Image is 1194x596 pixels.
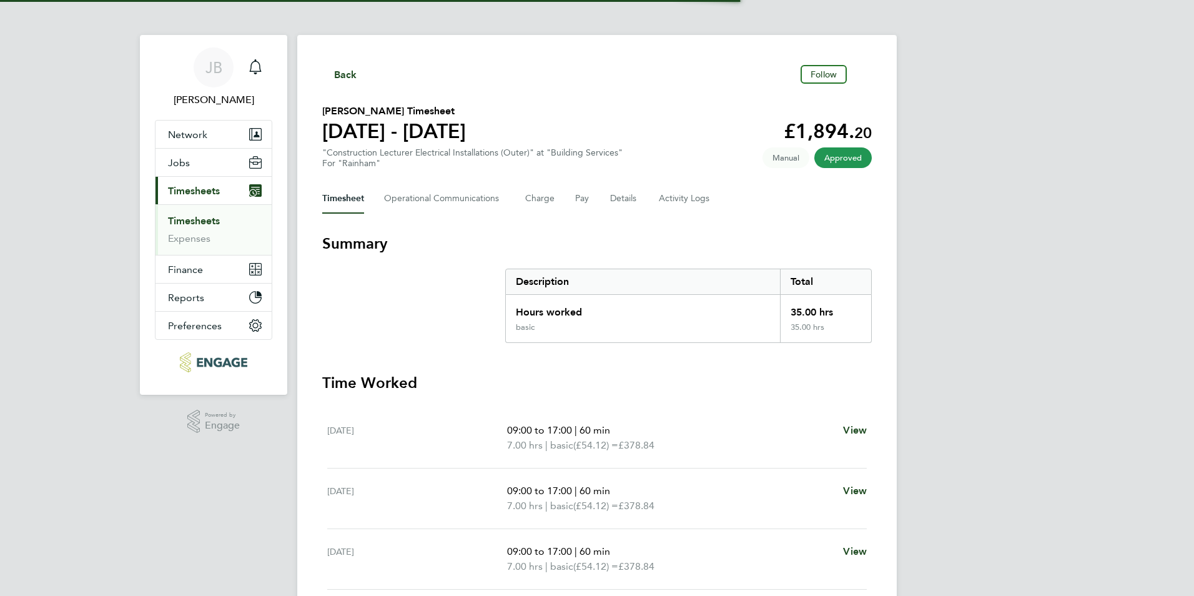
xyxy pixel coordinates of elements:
span: This timesheet was manually created. [762,147,809,168]
span: View [843,485,867,497]
span: 60 min [580,424,610,436]
div: basic [516,322,535,332]
h3: Time Worked [322,373,872,393]
span: | [575,545,577,557]
span: 60 min [580,485,610,497]
div: 35.00 hrs [780,295,871,322]
span: 20 [854,124,872,142]
span: | [575,485,577,497]
a: JB[PERSON_NAME] [155,47,272,107]
div: [DATE] [327,484,507,514]
span: | [545,560,548,572]
span: 09:00 to 17:00 [507,545,572,557]
span: Jobs [168,157,190,169]
span: basic [550,499,573,514]
div: [DATE] [327,544,507,574]
div: "Construction Lecturer Electrical Installations (Outer)" at "Building Services" [322,147,623,169]
button: Pay [575,184,590,214]
span: Network [168,129,207,141]
img: huntereducation-logo-retina.png [180,352,247,372]
span: Jack Baron [155,92,272,107]
span: Back [334,67,357,82]
span: | [575,424,577,436]
span: View [843,424,867,436]
button: Jobs [155,149,272,176]
div: Timesheets [155,204,272,255]
span: | [545,500,548,512]
app-decimal: £1,894. [784,119,872,143]
a: View [843,423,867,438]
span: £378.84 [618,439,654,451]
div: Summary [505,269,872,343]
span: (£54.12) = [573,560,618,572]
a: View [843,544,867,559]
span: basic [550,438,573,453]
button: Charge [525,184,555,214]
span: Finance [168,264,203,276]
a: Go to home page [155,352,272,372]
button: Preferences [155,312,272,339]
div: [DATE] [327,423,507,453]
div: Total [780,269,871,294]
span: 60 min [580,545,610,557]
span: Reports [168,292,204,304]
h1: [DATE] - [DATE] [322,119,466,144]
span: Timesheets [168,185,220,197]
button: Operational Communications [384,184,505,214]
h3: Summary [322,234,872,254]
span: Engage [205,420,240,431]
span: £378.84 [618,560,654,572]
span: Powered by [205,410,240,420]
button: Follow [801,65,847,84]
a: Expenses [168,232,210,244]
button: Timesheet [322,184,364,214]
div: For "Rainham" [322,158,623,169]
span: £378.84 [618,500,654,512]
a: Timesheets [168,215,220,227]
div: Description [506,269,780,294]
span: 7.00 hrs [507,439,543,451]
span: | [545,439,548,451]
span: (£54.12) = [573,439,618,451]
span: 7.00 hrs [507,560,543,572]
div: 35.00 hrs [780,322,871,342]
button: Details [610,184,639,214]
button: Back [322,66,357,82]
nav: Main navigation [140,35,287,395]
button: Timesheets Menu [852,71,872,77]
button: Activity Logs [659,184,711,214]
button: Timesheets [155,177,272,204]
span: 09:00 to 17:00 [507,485,572,497]
span: basic [550,559,573,574]
h2: [PERSON_NAME] Timesheet [322,104,466,119]
span: 7.00 hrs [507,500,543,512]
button: Reports [155,284,272,311]
span: (£54.12) = [573,500,618,512]
span: This timesheet has been approved. [814,147,872,168]
div: Hours worked [506,295,780,322]
span: View [843,545,867,557]
span: Follow [811,69,837,80]
button: Finance [155,256,272,283]
a: Powered byEngage [187,410,240,434]
span: Preferences [168,320,222,332]
button: Network [155,121,272,148]
span: JB [205,59,222,76]
span: 09:00 to 17:00 [507,424,572,436]
a: View [843,484,867,499]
